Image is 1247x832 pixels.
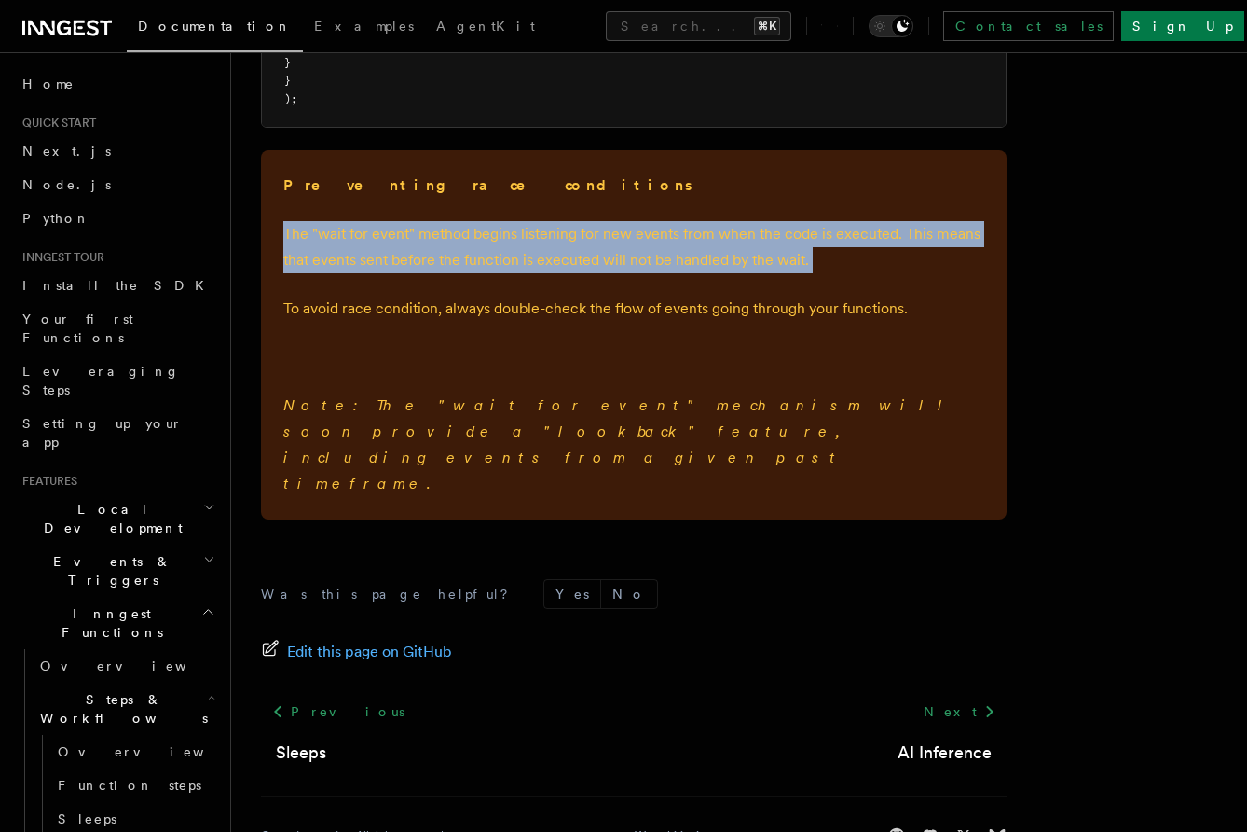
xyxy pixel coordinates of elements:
span: Steps & Workflows [33,690,208,728]
kbd: ⌘K [754,17,780,35]
p: Was this page helpful? [261,585,521,603]
span: ); [284,92,297,105]
span: Edit this page on GitHub [287,639,452,665]
button: Inngest Functions [15,597,219,649]
a: Python [15,201,219,235]
a: Node.js [15,168,219,201]
a: AgentKit [425,6,546,50]
a: Previous [261,695,415,728]
button: No [601,580,657,608]
a: Install the SDK [15,269,219,302]
span: Events & Triggers [15,552,203,589]
a: Home [15,67,219,101]
em: Note: The "wait for event" mechanism will soon provide a "lookback" feature, including events fro... [283,396,956,492]
a: AI Inference [898,740,992,766]
button: Local Development [15,492,219,545]
span: Overview [40,659,232,673]
span: Leveraging Steps [22,364,180,397]
a: Sleeps [276,740,326,766]
a: Overview [33,649,219,683]
a: Contact sales [943,11,1114,41]
span: Inngest tour [15,250,104,265]
a: Overview [50,735,219,769]
span: Node.js [22,177,111,192]
span: Python [22,211,90,226]
a: Documentation [127,6,303,52]
button: Toggle dark mode [869,15,913,37]
a: Sign Up [1121,11,1244,41]
button: Search...⌘K [606,11,791,41]
span: Function steps [58,778,201,793]
span: Sleeps [58,811,116,826]
span: Examples [314,19,414,34]
span: AgentKit [436,19,535,34]
span: Setting up your app [22,416,183,450]
span: } [284,74,291,87]
span: Documentation [138,19,292,34]
span: Features [15,474,77,489]
span: Next.js [22,144,111,159]
a: Next [912,695,1007,728]
span: Inngest Functions [15,604,201,642]
a: Setting up your app [15,407,219,459]
a: Your first Functions [15,302,219,354]
span: Your first Functions [22,312,133,345]
a: Function steps [50,769,219,802]
strong: Preventing race conditions [283,176,695,194]
a: Leveraging Steps [15,354,219,407]
a: Edit this page on GitHub [261,639,452,665]
button: Events & Triggers [15,545,219,597]
a: Examples [303,6,425,50]
p: To avoid race condition, always double-check the flow of events going through your functions. [283,296,984,322]
span: Local Development [15,500,203,537]
span: Quick start [15,116,96,131]
button: Yes [544,580,600,608]
span: Install the SDK [22,278,215,293]
span: Home [22,75,75,93]
p: The "wait for event" method begins listening for new events from when the code is executed. This ... [283,221,984,273]
button: Steps & Workflows [33,683,219,735]
span: } [284,56,291,69]
a: Next.js [15,134,219,168]
span: Overview [58,744,250,759]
